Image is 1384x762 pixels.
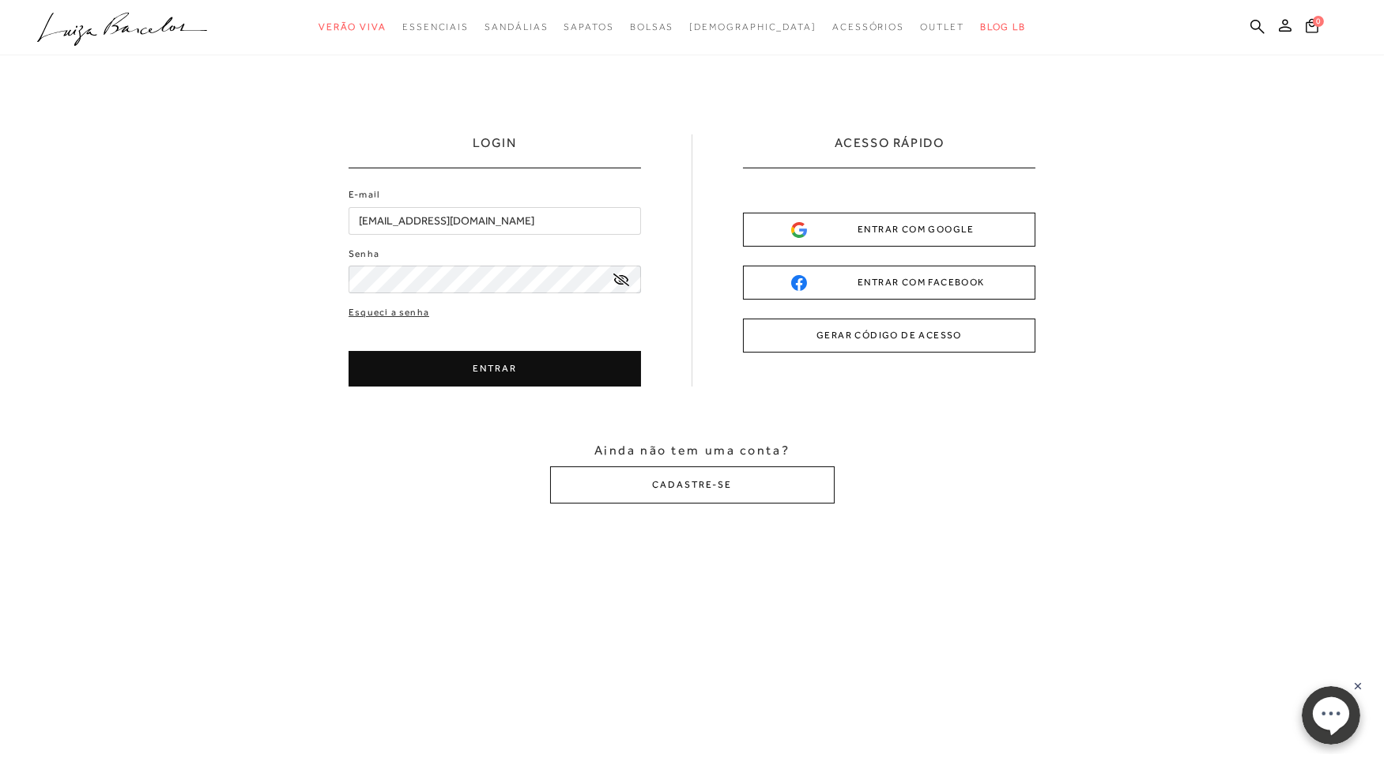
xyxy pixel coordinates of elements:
[743,213,1035,247] button: ENTRAR COM GOOGLE
[743,319,1035,353] button: GERAR CÓDIGO DE ACESSO
[613,273,629,285] a: exibir senha
[832,21,904,32] span: Acessórios
[564,13,613,42] a: categoryNavScreenReaderText
[550,466,835,504] button: CADASTRE-SE
[349,247,379,262] label: Senha
[835,134,945,168] h2: ACESSO RÁPIDO
[485,21,548,32] span: Sandálias
[791,221,987,238] div: ENTRAR COM GOOGLE
[402,13,469,42] a: categoryNavScreenReaderText
[630,13,674,42] a: categoryNavScreenReaderText
[980,21,1026,32] span: BLOG LB
[1313,16,1324,27] span: 0
[319,13,387,42] a: categoryNavScreenReaderText
[920,13,964,42] a: categoryNavScreenReaderText
[319,21,387,32] span: Verão Viva
[473,134,517,168] h1: LOGIN
[564,21,613,32] span: Sapatos
[1301,17,1323,39] button: 0
[832,13,904,42] a: categoryNavScreenReaderText
[689,21,816,32] span: [DEMOGRAPHIC_DATA]
[743,266,1035,300] button: ENTRAR COM FACEBOOK
[349,305,429,320] a: Esqueci a senha
[689,13,816,42] a: noSubCategoriesText
[349,207,641,235] input: E-mail
[920,21,964,32] span: Outlet
[402,21,469,32] span: Essenciais
[980,13,1026,42] a: BLOG LB
[349,187,380,202] label: E-mail
[594,442,790,459] span: Ainda não tem uma conta?
[630,21,674,32] span: Bolsas
[791,274,987,291] div: ENTRAR COM FACEBOOK
[349,351,641,387] button: ENTRAR
[485,13,548,42] a: categoryNavScreenReaderText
